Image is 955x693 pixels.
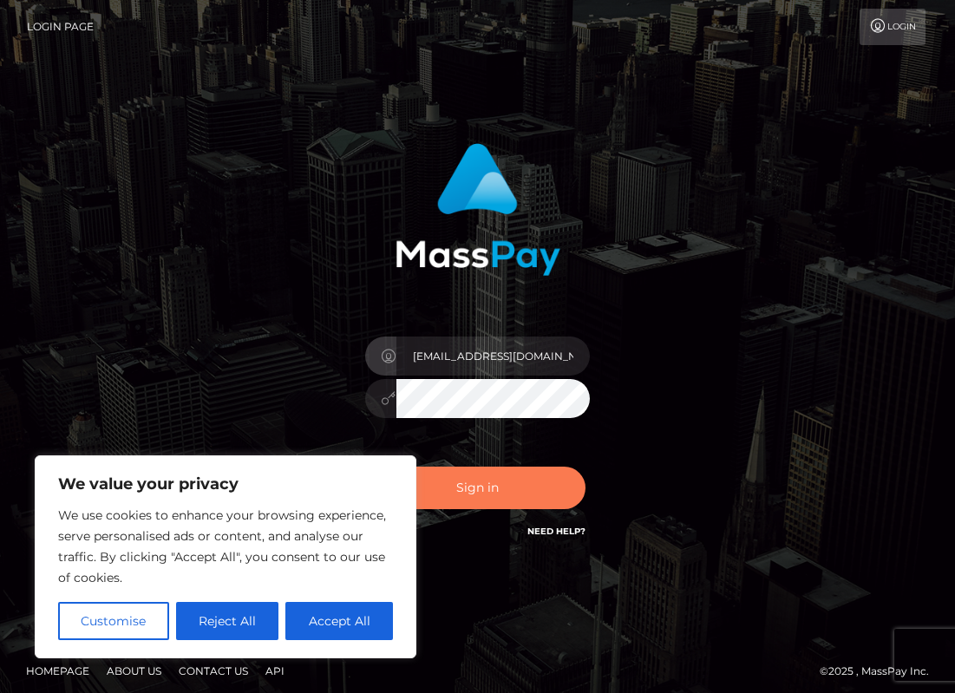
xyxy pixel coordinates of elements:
[19,657,96,684] a: Homepage
[370,467,586,509] button: Sign in
[35,455,416,658] div: We value your privacy
[285,602,393,640] button: Accept All
[100,657,168,684] a: About Us
[860,9,926,45] a: Login
[176,602,279,640] button: Reject All
[58,602,169,640] button: Customise
[396,337,591,376] input: Username...
[58,474,393,494] p: We value your privacy
[527,526,585,537] a: Need Help?
[58,505,393,588] p: We use cookies to enhance your browsing experience, serve personalised ads or content, and analys...
[396,143,560,276] img: MassPay Login
[820,662,942,681] div: © 2025 , MassPay Inc.
[258,657,291,684] a: API
[172,657,255,684] a: Contact Us
[27,9,94,45] a: Login Page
